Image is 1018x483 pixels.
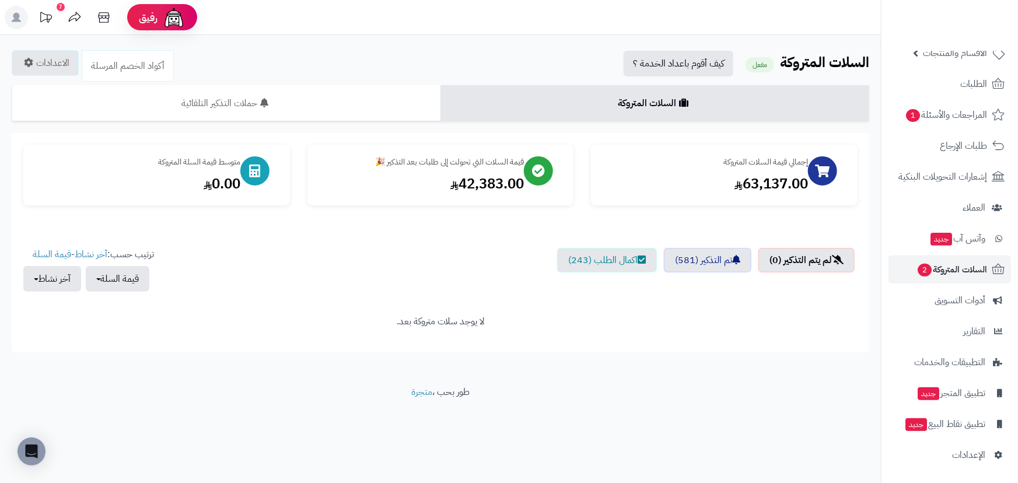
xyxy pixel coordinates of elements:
[888,410,1011,438] a: تطبيق نقاط البيعجديد
[139,10,158,24] span: رفيق
[888,317,1011,345] a: التقارير
[906,109,921,123] span: 1
[603,156,808,168] div: إجمالي قيمة السلات المتروكة
[319,156,524,168] div: قيمة السلات التي تحولت إلى طلبات بعد التذكير 🎉
[888,70,1011,98] a: الطلبات
[664,248,751,272] a: تم التذكير (581)
[914,354,985,370] span: التطبيقات والخدمات
[888,163,1011,191] a: إشعارات التحويلات البنكية
[33,247,71,261] a: قيمة السلة
[758,248,855,272] a: لم يتم التذكير (0)
[319,174,524,194] div: 42,383.00
[603,174,808,194] div: 63,137.00
[905,107,987,123] span: المراجعات والأسئلة
[888,225,1011,253] a: وآتس آبجديد
[12,85,440,121] a: حملات التذكير التلقائية
[905,418,927,431] span: جديد
[888,441,1011,469] a: الإعدادات
[35,174,240,194] div: 0.00
[940,138,987,154] span: طلبات الإرجاع
[557,248,657,272] a: اكمال الطلب (243)
[82,50,174,82] a: أكواد الخصم المرسلة
[35,156,240,168] div: متوسط قيمة السلة المتروكة
[746,57,774,72] small: مفعل
[916,261,987,278] span: السلات المتروكة
[963,323,985,339] span: التقارير
[939,26,1007,50] img: logo-2.png
[888,194,1011,222] a: العملاء
[18,437,46,466] div: Open Intercom Messenger
[918,264,932,277] span: 2
[12,50,79,76] a: الاعدادات
[411,385,432,399] a: متجرة
[624,51,733,76] a: كيف أقوم باعداد الخدمة ؟
[888,132,1011,160] a: طلبات الإرجاع
[31,6,60,32] a: تحديثات المنصة
[930,233,952,246] span: جديد
[888,286,1011,314] a: أدوات التسويق
[960,76,987,92] span: الطلبات
[23,248,154,292] ul: ترتيب حسب: -
[57,3,65,11] div: 7
[888,256,1011,283] a: السلات المتروكة2
[780,52,869,73] b: السلات المتروكة
[916,385,985,401] span: تطبيق المتجر
[904,416,985,432] span: تطبيق نقاط البيع
[935,292,985,309] span: أدوات التسويق
[162,6,186,29] img: ai-face.png
[888,348,1011,376] a: التطبيقات والخدمات
[440,85,869,121] a: السلات المتروكة
[23,315,858,328] div: لا يوجد سلات متروكة بعد.
[918,387,939,400] span: جديد
[963,199,985,216] span: العملاء
[923,45,987,61] span: الأقسام والمنتجات
[929,230,985,247] span: وآتس آب
[86,266,149,292] button: قيمة السلة
[23,266,81,292] button: آخر نشاط
[888,101,1011,129] a: المراجعات والأسئلة1
[898,169,987,185] span: إشعارات التحويلات البنكية
[75,247,107,261] a: آخر نشاط
[888,379,1011,407] a: تطبيق المتجرجديد
[952,447,985,463] span: الإعدادات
